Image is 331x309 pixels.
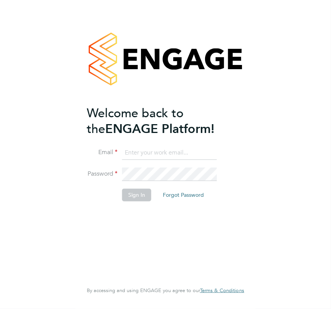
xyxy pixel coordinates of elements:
input: Enter your work email... [122,146,217,160]
button: Sign In [122,189,151,201]
span: By accessing and using ENGAGE you agree to our [87,287,244,294]
button: Forgot Password [157,189,210,201]
a: Terms & Conditions [200,287,244,294]
span: Welcome back to the [87,106,184,136]
label: Password [87,170,118,178]
h2: ENGAGE Platform! [87,105,237,137]
label: Email [87,148,118,156]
